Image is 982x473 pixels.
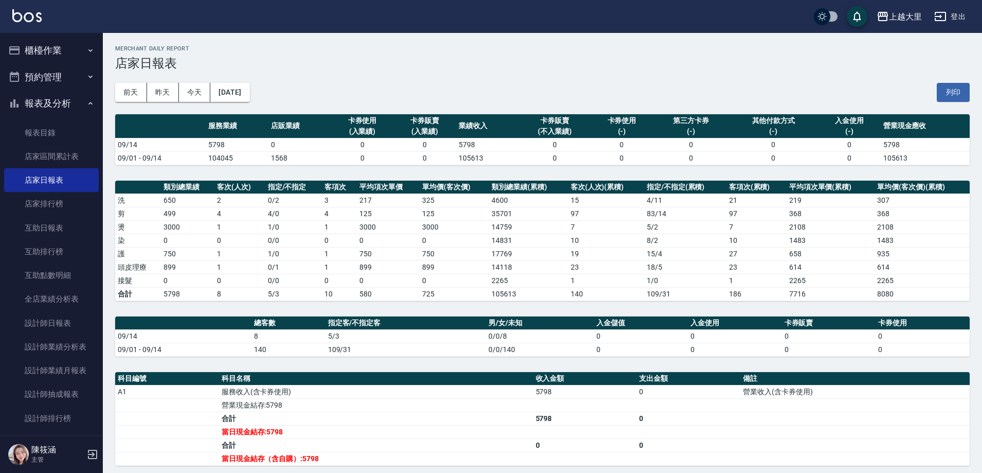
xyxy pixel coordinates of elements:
[688,317,782,330] th: 入金使用
[881,138,970,151] td: 5798
[656,115,726,126] div: 第三方卡券
[489,234,568,247] td: 14831
[115,385,219,398] td: A1
[4,216,99,240] a: 互助日報表
[357,287,420,301] td: 580
[4,382,99,406] a: 設計師抽成報表
[322,287,357,301] td: 10
[821,115,878,126] div: 入金使用
[115,114,970,165] table: a dense table
[268,114,331,138] th: 店販業績
[726,207,787,220] td: 97
[420,234,489,247] td: 0
[206,151,268,165] td: 104045
[644,234,726,247] td: 8 / 2
[322,194,357,207] td: 3
[726,274,787,287] td: 1
[591,138,653,151] td: 0
[265,247,322,260] td: 1 / 0
[325,317,486,330] th: 指定客/不指定客
[265,260,322,274] td: 0 / 1
[115,207,161,220] td: 剪
[4,287,99,311] a: 全店業績分析表
[214,247,265,260] td: 1
[875,234,970,247] td: 1483
[4,37,99,64] button: 櫃檯作業
[732,126,815,137] div: (-)
[881,114,970,138] th: 營業現金應收
[637,439,740,452] td: 0
[637,385,740,398] td: 0
[265,220,322,234] td: 1 / 0
[357,234,420,247] td: 0
[214,220,265,234] td: 1
[726,220,787,234] td: 7
[688,343,782,356] td: 0
[881,151,970,165] td: 105613
[265,194,322,207] td: 0 / 2
[875,181,970,194] th: 單均價(客次價)(累積)
[729,138,818,151] td: 0
[219,398,533,412] td: 營業現金結存:5798
[420,247,489,260] td: 750
[396,115,453,126] div: 卡券販賣
[644,287,726,301] td: 109/31
[214,287,265,301] td: 8
[875,260,970,274] td: 614
[653,138,729,151] td: 0
[4,335,99,359] a: 設計師業績分析表
[568,247,644,260] td: 19
[729,151,818,165] td: 0
[115,260,161,274] td: 頭皮理療
[726,234,787,247] td: 10
[847,6,867,27] button: save
[265,274,322,287] td: 0 / 0
[161,194,214,207] td: 650
[740,372,970,386] th: 備註
[322,247,357,260] td: 1
[656,126,726,137] div: (-)
[322,207,357,220] td: 4
[486,317,594,330] th: 男/女/未知
[456,138,519,151] td: 5798
[115,220,161,234] td: 燙
[265,287,322,301] td: 5/3
[334,115,391,126] div: 卡券使用
[521,115,588,126] div: 卡券販賣
[396,126,453,137] div: (入業績)
[519,151,591,165] td: 0
[594,317,688,330] th: 入金儲值
[4,359,99,382] a: 設計師業績月報表
[115,343,251,356] td: 09/01 - 09/14
[740,385,970,398] td: 營業收入(含卡券使用)
[875,207,970,220] td: 368
[4,192,99,216] a: 店家排行榜
[325,329,486,343] td: 5/3
[420,207,489,220] td: 125
[568,260,644,274] td: 23
[115,317,970,357] table: a dense table
[265,234,322,247] td: 0 / 0
[115,56,970,71] h3: 店家日報表
[115,287,161,301] td: 合計
[115,234,161,247] td: 染
[787,274,875,287] td: 2265
[519,138,591,151] td: 0
[322,220,357,234] td: 1
[637,412,740,425] td: 0
[4,90,99,117] button: 報表及分析
[486,329,594,343] td: 0/0/8
[486,343,594,356] td: 0/0/140
[875,274,970,287] td: 2265
[591,151,653,165] td: 0
[875,247,970,260] td: 935
[214,207,265,220] td: 4
[147,83,179,102] button: 昨天
[12,9,42,22] img: Logo
[489,274,568,287] td: 2265
[31,455,84,464] p: 主管
[219,439,533,452] td: 合計
[489,287,568,301] td: 105613
[489,194,568,207] td: 4600
[115,372,219,386] th: 科目編號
